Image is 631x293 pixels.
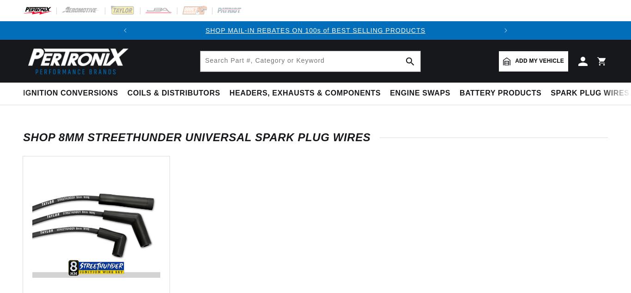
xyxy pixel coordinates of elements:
span: Engine Swaps [390,89,450,98]
input: Search Part #, Category or Keyword [200,51,420,72]
summary: Coils & Distributors [123,83,225,104]
span: Spark Plug Wires [551,89,629,98]
span: Coils & Distributors [127,89,220,98]
summary: Headers, Exhausts & Components [225,83,385,104]
a: SHOP MAIL-IN REBATES ON 100s of BEST SELLING PRODUCTS [206,27,425,34]
summary: Engine Swaps [385,83,455,104]
a: Add my vehicle [499,51,568,72]
summary: Battery Products [455,83,546,104]
img: Pertronix [23,45,129,77]
div: 1 of 2 [134,25,497,36]
h2: Shop 8mm StreeThunder Universal Spark Plug Wires [23,133,608,142]
button: Translation missing: en.sections.announcements.previous_announcement [116,21,134,40]
span: Add my vehicle [515,57,564,66]
span: Ignition Conversions [23,89,118,98]
button: search button [400,51,420,72]
span: Headers, Exhausts & Components [230,89,381,98]
div: Announcement [134,25,497,36]
summary: Ignition Conversions [23,83,123,104]
button: Translation missing: en.sections.announcements.next_announcement [497,21,515,40]
span: Battery Products [460,89,541,98]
